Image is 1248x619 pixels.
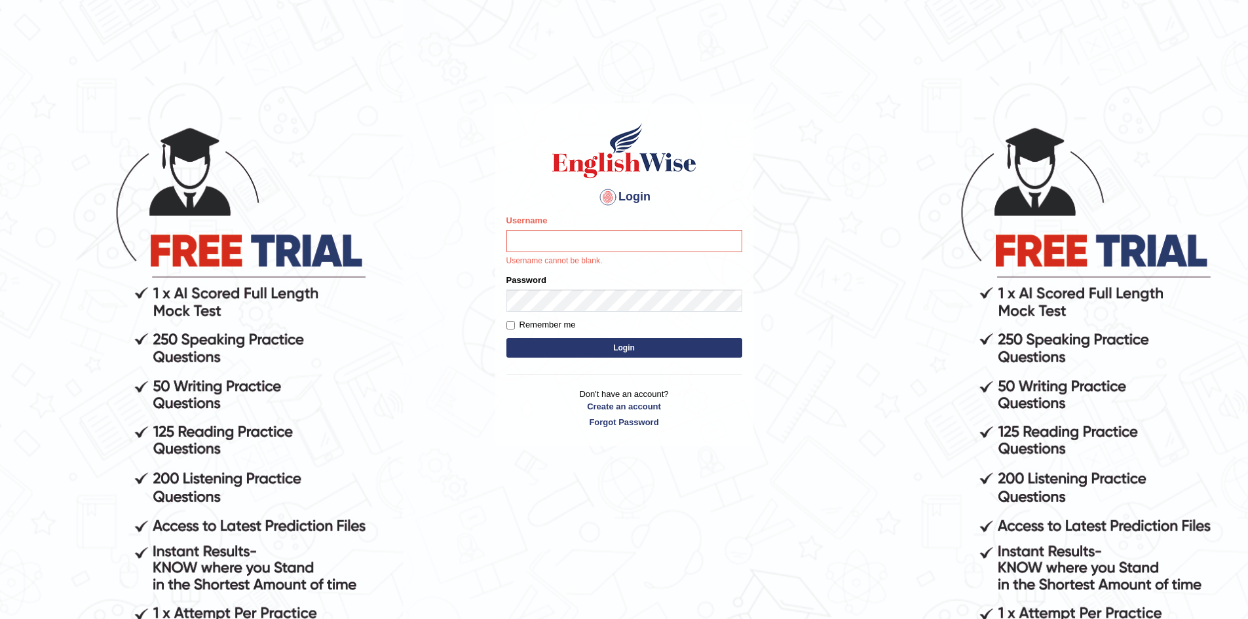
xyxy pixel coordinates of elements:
img: Logo of English Wise sign in for intelligent practice with AI [550,121,699,180]
label: Remember me [506,318,576,331]
button: Login [506,338,742,358]
p: Username cannot be blank. [506,255,742,267]
a: Create an account [506,400,742,413]
p: Don't have an account? [506,388,742,428]
label: Username [506,214,548,227]
input: Remember me [506,321,515,329]
h4: Login [506,187,742,208]
label: Password [506,274,546,286]
a: Forgot Password [506,416,742,428]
